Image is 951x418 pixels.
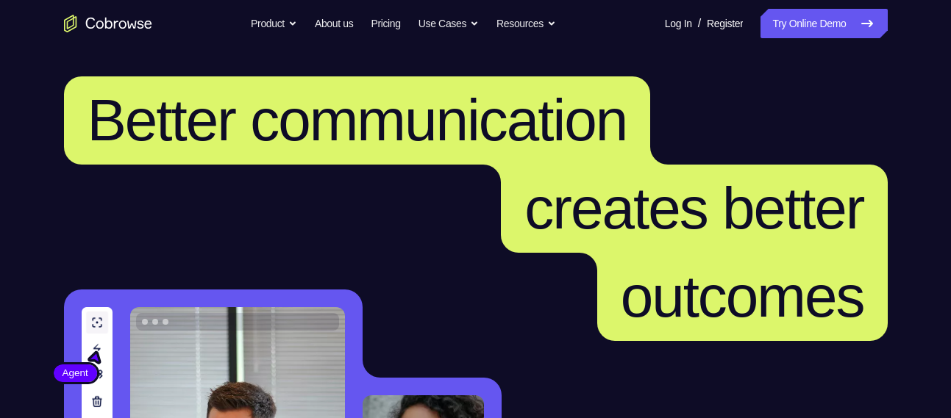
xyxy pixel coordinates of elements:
a: Try Online Demo [761,9,887,38]
a: Register [707,9,743,38]
a: Pricing [371,9,400,38]
span: Better communication [88,87,627,153]
span: creates better [524,176,863,241]
a: Log In [665,9,692,38]
span: Agent [54,366,97,381]
span: / [698,15,701,32]
a: About us [315,9,353,38]
button: Resources [496,9,556,38]
span: outcomes [621,264,864,329]
button: Product [251,9,297,38]
a: Go to the home page [64,15,152,32]
button: Use Cases [418,9,479,38]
